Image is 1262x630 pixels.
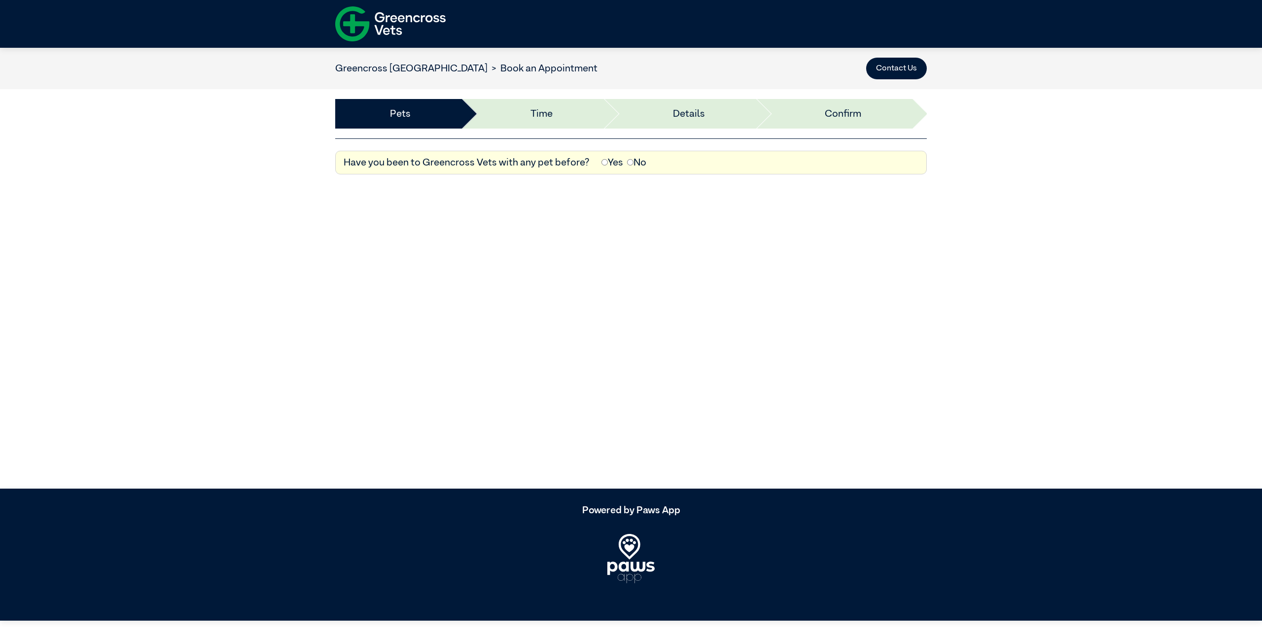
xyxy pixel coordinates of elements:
label: Yes [601,155,623,170]
label: No [627,155,646,170]
input: Yes [601,159,608,166]
h5: Powered by Paws App [335,504,927,516]
img: f-logo [335,2,446,45]
input: No [627,159,633,166]
label: Have you been to Greencross Vets with any pet before? [344,155,590,170]
li: Book an Appointment [488,61,597,76]
a: Greencross [GEOGRAPHIC_DATA] [335,64,488,73]
button: Contact Us [866,58,927,79]
a: Pets [390,106,411,121]
img: PawsApp [607,534,655,583]
nav: breadcrumb [335,61,597,76]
